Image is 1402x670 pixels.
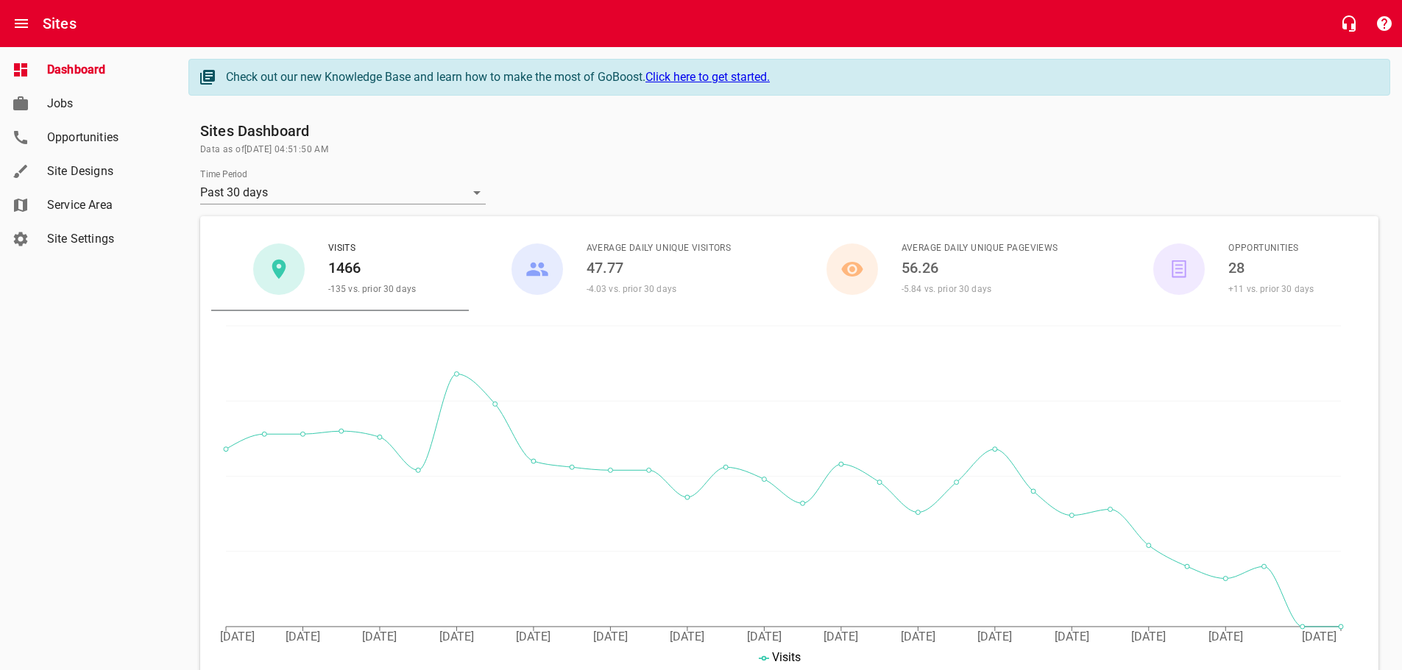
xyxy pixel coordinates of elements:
[1208,630,1243,644] tspan: [DATE]
[328,256,416,279] h6: 1466
[747,630,782,644] tspan: [DATE]
[1228,256,1314,279] h6: 28
[1228,284,1314,294] span: +11 vs. prior 30 days
[587,256,732,279] h6: 47.77
[670,630,704,644] tspan: [DATE]
[47,61,159,79] span: Dashboard
[200,119,1378,143] h6: Sites Dashboard
[200,181,486,204] div: Past 30 days
[328,241,416,256] span: Visits
[1302,630,1336,644] tspan: [DATE]
[587,241,732,256] span: Average Daily Unique Visitors
[200,170,247,179] label: Time Period
[328,284,416,294] span: -135 vs. prior 30 days
[1331,6,1367,41] button: Live Chat
[902,241,1058,256] span: Average Daily Unique Pageviews
[226,68,1375,86] div: Check out our new Knowledge Base and learn how to make the most of GoBoost.
[439,630,474,644] tspan: [DATE]
[1228,241,1314,256] span: Opportunities
[47,196,159,214] span: Service Area
[1131,630,1166,644] tspan: [DATE]
[593,630,628,644] tspan: [DATE]
[587,284,676,294] span: -4.03 vs. prior 30 days
[901,630,935,644] tspan: [DATE]
[43,12,77,35] h6: Sites
[200,143,1378,157] span: Data as of [DATE] 04:51:50 AM
[1367,6,1402,41] button: Support Portal
[824,630,858,644] tspan: [DATE]
[286,630,320,644] tspan: [DATE]
[902,256,1058,279] h6: 56.26
[47,95,159,113] span: Jobs
[645,70,770,84] a: Click here to get started.
[902,284,991,294] span: -5.84 vs. prior 30 days
[47,129,159,146] span: Opportunities
[977,630,1012,644] tspan: [DATE]
[1055,630,1089,644] tspan: [DATE]
[4,6,39,41] button: Open drawer
[47,163,159,180] span: Site Designs
[362,630,397,644] tspan: [DATE]
[772,650,801,664] span: Visits
[516,630,550,644] tspan: [DATE]
[47,230,159,248] span: Site Settings
[220,630,255,644] tspan: [DATE]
